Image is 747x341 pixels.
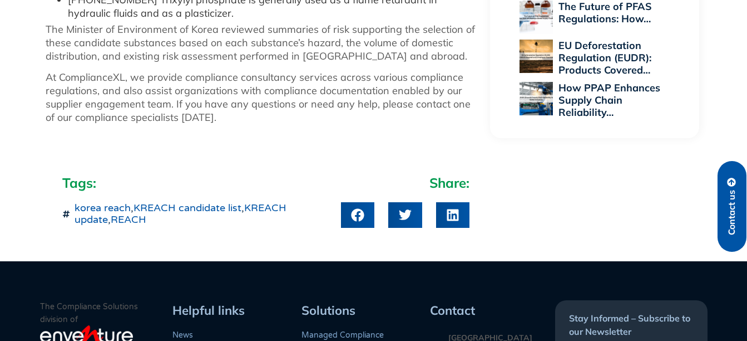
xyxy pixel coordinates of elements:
[133,202,241,214] a: KREACH candidate list
[46,23,479,63] p: The Minister of Environment of Korea reviewed summaries of risk supporting the selection of these...
[40,300,169,326] p: The Compliance Solutions division of
[62,174,330,191] h2: Tags:
[388,202,422,228] div: Share on twitter
[558,39,651,76] a: EU Deforestation Regulation (EUDR): Products Covered…
[46,71,479,124] p: At ComplianceXL, we provide compliance consultancy services across various compliance regulations...
[520,82,553,115] img: How PPAP Enhances Supply Chain Reliability Across Global Industries
[172,330,193,340] a: News
[558,81,660,119] a: How PPAP Enhances Supply Chain Reliability…
[569,313,690,337] span: Stay Informed – Subscribe to our Newsletter
[301,303,355,318] span: Solutions
[301,330,384,340] a: Managed Compliance
[75,202,286,226] a: KREACH update
[172,303,245,318] span: Helpful links
[341,202,374,228] div: Share on facebook
[111,213,146,226] a: REACH
[72,202,330,226] span: , , ,
[520,40,553,73] img: EU Deforestation Regulation (EUDR): Products Covered and Compliance Essentials
[341,174,469,191] h2: Share:
[520,1,553,34] img: The Future of PFAS Regulations: How 2025 Will Reshape Global Supply Chains
[436,202,469,228] div: Share on linkedin
[430,303,475,318] span: Contact
[718,161,746,252] a: Contact us
[727,190,737,235] span: Contact us
[75,202,131,214] a: korea reach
